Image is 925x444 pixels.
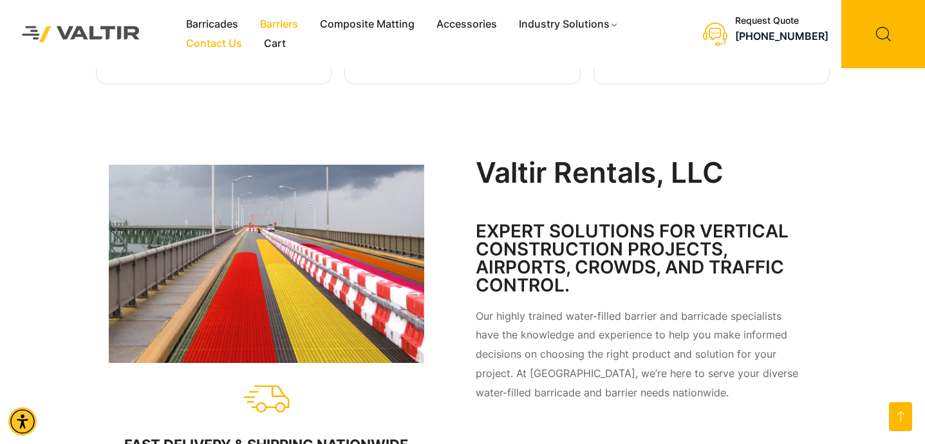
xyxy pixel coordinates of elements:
p: Our highly trained water-filled barrier and barricade specialists have the knowledge and experien... [476,307,804,403]
img: Valtir Rentals [10,14,153,54]
a: Cart [253,34,297,53]
div: Accessibility Menu [8,407,37,436]
a: Composite Matting [309,15,425,34]
h2: Valtir Rentals, LLC [476,158,804,187]
a: Contact Us [175,34,253,53]
a: Barriers [249,15,309,34]
div: Request Quote [735,15,828,26]
a: Industry Solutions [508,15,630,34]
h3: EXPERT SOLUTIONS FOR VERTICAL CONSTRUCTION PROJECTS, AIRPORTS, CROWDS, AND TRAFFIC CONTROL. [476,222,804,294]
a: Open this option [889,402,912,431]
a: call (888) 496-3625 [735,30,828,42]
img: FAST DELIVERY & SHIPPING NATIONWIDE [109,165,424,364]
a: Accessories [425,15,508,34]
a: Barricades [175,15,249,34]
